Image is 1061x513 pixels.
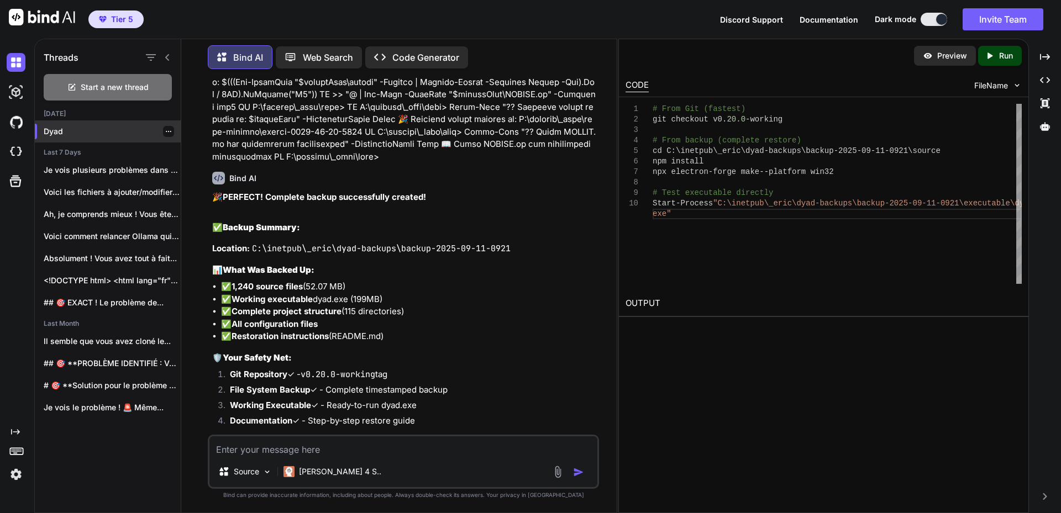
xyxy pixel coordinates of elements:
[44,380,181,391] p: # 🎯 **Solution pour le problème d'encodage...
[212,243,250,253] strong: Location:
[221,399,597,415] li: ✓ - Ready-to-run dyad.exe
[232,319,318,329] strong: All configuration files
[44,253,181,264] p: Absolument ! Vous avez tout à fait...
[81,82,149,93] span: Start a new thread
[713,199,945,208] span: "C:\inetpub\_eric\dyad-backups\backup-2025-09-11-0
[875,14,916,25] span: Dark mode
[221,305,597,318] li: ✅ (115 directories)
[619,290,1028,316] h2: OUTPUT
[626,104,638,114] div: 1
[35,148,181,157] h2: Last 7 Days
[923,51,933,61] img: preview
[800,15,858,24] span: Documentation
[7,142,25,161] img: cloudideIcon
[999,50,1013,61] p: Run
[221,384,597,399] li: ✓ - Complete timestamped backup
[653,104,745,113] span: # From Git (fastest)
[551,466,564,478] img: attachment
[44,297,181,308] p: ## 🎯 EXACT ! Le problème de...
[35,319,181,328] h2: Last Month
[221,281,597,293] li: ✅ (52.07 MB)
[212,221,597,234] h2: ✅
[720,15,783,24] span: Discord Support
[230,400,311,410] strong: Working Executable
[653,209,671,218] span: exe"
[221,368,597,384] li: ✓ - tag
[283,466,295,477] img: Claude 4 Sonnet
[573,467,584,478] img: icon
[301,369,375,380] code: v0.20.0-working
[653,199,713,208] span: Start-Process
[626,79,649,92] div: CODE
[221,293,597,306] li: ✅ dyad.exe (199MB)
[232,306,342,316] strong: Complete project structure
[223,222,300,232] strong: Backup Summary:
[626,114,638,125] div: 2
[212,352,597,364] h3: 🛡️
[44,231,181,242] p: Voici comment relancer Ollama qui a une...
[44,187,181,198] p: Voici les fichiers à ajouter/modifier pour corriger...
[722,115,727,124] span: .
[221,330,597,343] li: ✅ (README.md)
[800,14,858,25] button: Documentation
[9,9,75,25] img: Bind AI
[229,173,256,184] h6: Bind AI
[626,198,638,209] div: 10
[212,191,597,204] p: 🎉
[233,51,263,64] p: Bind AI
[653,146,885,155] span: cd C:\inetpub\_eric\dyad-backups\backup-2025-09-11
[232,281,303,292] strong: 1,240 source files
[299,466,381,477] p: [PERSON_NAME] 4 S..
[392,51,459,64] p: Code Generator
[232,331,329,341] strong: Restoration instructions
[885,146,941,155] span: -0921\source
[7,53,25,72] img: darkChat
[303,51,353,64] p: Web Search
[232,294,313,304] strong: Working executable
[44,336,181,347] p: Il semble que vous avez cloné le...
[7,113,25,131] img: githubDark
[745,115,750,124] span: -
[44,51,78,64] h1: Threads
[653,188,773,197] span: # Test executable directly
[230,415,292,426] strong: Documentation
[111,14,133,25] span: Tier 5
[750,115,782,124] span: working
[653,136,801,145] span: # From backup (complete restore)
[626,156,638,167] div: 6
[252,243,511,254] code: C:\inetpub\_eric\dyad-backups\backup-2025-09-11-0921
[221,415,597,430] li: ✓ - Step-by-step restore guide
[626,125,638,135] div: 3
[653,115,722,124] span: git checkout v0
[963,8,1043,30] button: Invite Team
[1012,81,1022,90] img: chevron down
[44,165,181,176] p: Je vois plusieurs problèmes dans vos logs....
[262,467,272,477] img: Pick Models
[720,14,783,25] button: Discord Support
[44,209,181,220] p: Ah, je comprends mieux ! Vous êtes...
[769,167,834,176] span: platform win32
[230,384,310,395] strong: File System Backup
[653,157,703,166] span: npm install
[974,80,1008,91] span: FileName
[727,115,745,124] span: 20.0
[44,358,181,369] p: ## 🎯 **PROBLÈME IDENTIFIÉ : VALIDATION DE...
[7,83,25,102] img: darkAi-studio
[44,402,181,413] p: Je vois le problème ! 🚨 Même...
[653,167,759,176] span: npx electron-forge make
[7,465,25,484] img: settings
[223,192,426,202] strong: PERFECT! Complete backup successfully created!
[35,109,181,118] h2: [DATE]
[626,135,638,146] div: 4
[212,264,597,277] h3: 📊
[937,50,967,61] p: Preview
[221,318,597,331] li: ✅
[208,491,599,499] p: Bind can provide inaccurate information, including about people. Always double-check its answers....
[626,177,638,188] div: 8
[626,188,638,198] div: 9
[44,126,181,137] p: Dyad
[230,369,287,379] strong: Git Repository
[223,352,292,363] strong: Your Safety Net:
[626,167,638,177] div: 7
[626,146,638,156] div: 5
